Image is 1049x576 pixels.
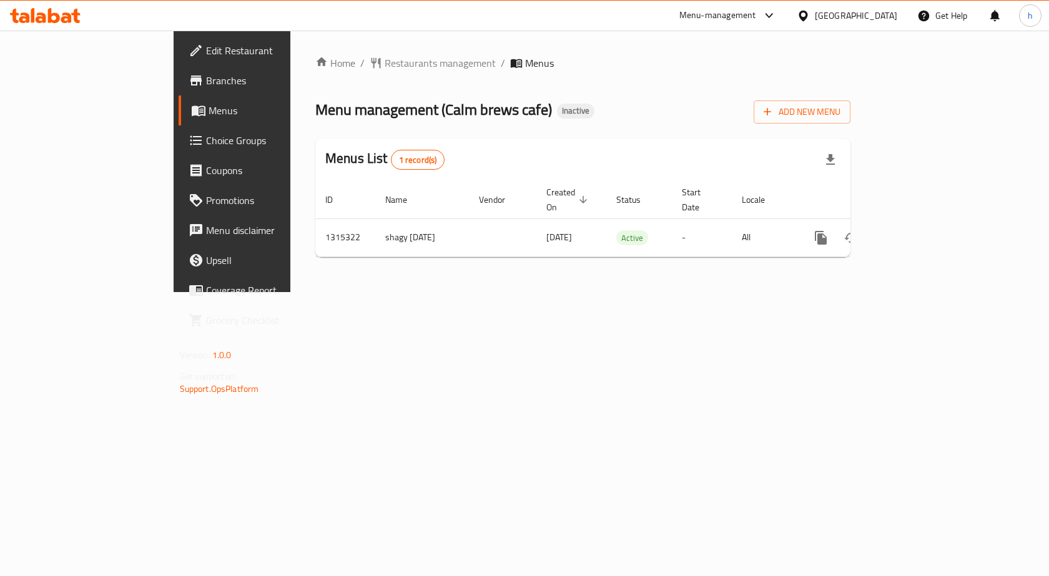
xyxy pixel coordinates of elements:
a: Grocery Checklist [179,305,349,335]
a: Support.OpsPlatform [180,381,259,397]
a: Upsell [179,245,349,275]
table: enhanced table [315,181,936,257]
button: Change Status [836,223,866,253]
span: ID [325,192,349,207]
h2: Menus List [325,149,445,170]
span: Promotions [206,193,339,208]
span: Menu management ( Calm brews cafe ) [315,95,552,124]
span: Coverage Report [206,283,339,298]
div: Active [616,230,648,245]
a: Branches [179,66,349,95]
td: - [672,218,732,256]
span: Active [616,231,648,245]
span: Inactive [557,105,594,116]
a: Choice Groups [179,125,349,155]
span: Grocery Checklist [206,313,339,328]
div: [GEOGRAPHIC_DATA] [815,9,897,22]
span: 1 record(s) [392,154,445,166]
span: Menus [209,103,339,118]
a: Promotions [179,185,349,215]
li: / [360,56,365,71]
div: Export file [815,145,845,175]
button: Add New Menu [754,100,850,124]
span: Status [616,192,657,207]
a: Edit Restaurant [179,36,349,66]
a: Coupons [179,155,349,185]
li: / [501,56,505,71]
span: Created On [546,185,591,215]
span: Upsell [206,253,339,268]
a: Restaurants management [370,56,496,71]
td: shagy [DATE] [375,218,469,256]
span: Restaurants management [385,56,496,71]
span: Start Date [682,185,717,215]
span: Locale [742,192,781,207]
button: more [806,223,836,253]
a: Menu disclaimer [179,215,349,245]
span: Choice Groups [206,133,339,148]
span: [DATE] [546,229,572,245]
div: Inactive [557,104,594,119]
span: Branches [206,73,339,88]
span: Vendor [479,192,521,207]
span: Menus [525,56,554,71]
span: 1.0.0 [212,347,232,363]
th: Actions [796,181,936,219]
td: All [732,218,796,256]
span: Add New Menu [764,104,840,120]
span: Edit Restaurant [206,43,339,58]
a: Coverage Report [179,275,349,305]
span: h [1028,9,1033,22]
div: Total records count [391,150,445,170]
span: Get support on: [180,368,237,384]
div: Menu-management [679,8,756,23]
nav: breadcrumb [315,56,850,71]
span: Name [385,192,423,207]
a: Menus [179,95,349,125]
span: Version: [180,347,210,363]
span: Menu disclaimer [206,223,339,238]
span: Coupons [206,163,339,178]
